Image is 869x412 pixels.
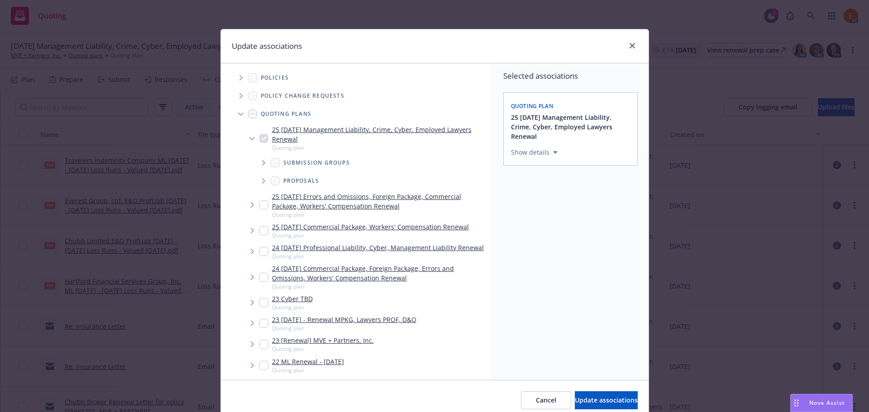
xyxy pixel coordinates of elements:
[272,315,416,324] a: 23 [DATE] - Renewal MPKG, Lawyers PROF, D&O
[261,93,344,99] span: Policy change requests
[261,111,312,117] span: Quoting plans
[261,75,289,81] span: Policies
[232,40,302,52] h1: Update associations
[272,336,374,345] a: 23 [Renewal] MVE + Partners, Inc.
[283,160,350,166] span: Submission groups
[272,264,488,283] a: 24 [DATE] Commercial Package, Foreign Package, Errors and Omissions, Workers' Compensation Renewal
[272,192,488,211] a: 25 [DATE] Errors and Omissions, Foreign Package, Commercial Package, Workers' Compensation Renewal
[511,102,554,110] span: Quoting plan
[272,243,484,252] a: 24 [DATE] Professional Liability, Cyber, Management Liability Renewal
[791,394,802,412] div: Drag to move
[575,396,638,404] span: Update associations
[521,391,571,409] button: Cancel
[503,71,638,81] span: Selected associations
[790,394,853,412] button: Nova Assist
[511,113,632,141] button: 25 [DATE] Management Liability, Crime, Cyber, Employed Lawyers Renewal
[272,345,374,353] span: Quoting plan
[507,147,561,158] button: Show details
[272,232,469,239] span: Quoting plan
[272,283,488,290] span: Quoting plan
[272,222,469,232] a: 25 [DATE] Commercial Package, Workers' Compensation Renewal
[809,399,845,407] span: Nova Assist
[272,378,409,387] a: 22 MVE + Partners, Inc. Quoting Plan ([DATE])
[283,178,320,184] span: Proposals
[272,252,484,260] span: Quoting plan
[575,391,638,409] button: Update associations
[272,294,313,303] a: 23 Cyber TBD
[272,303,313,311] span: Quoting plan
[272,357,344,366] a: 22 ML Renewal - [DATE]
[272,211,488,218] span: Quoting plan
[272,366,344,374] span: Quoting plan
[536,396,556,404] span: Cancel
[272,324,416,332] span: Quoting plan
[627,40,638,51] a: close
